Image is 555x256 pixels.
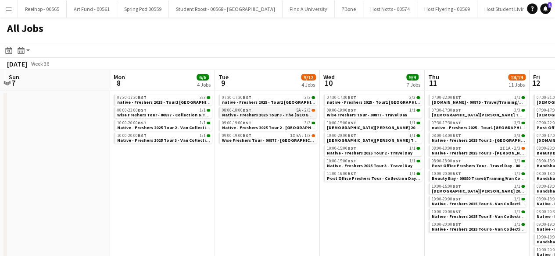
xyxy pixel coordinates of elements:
[327,99,433,105] span: native - Freshers 2025 - Tour1 Ayr Campus
[327,175,430,181] span: Post Office Freshers Tour - Collection Day - 00850
[323,158,422,171] div: 10:00-15:00BST1/1Native - Freshers 2025 Tour 3 - Travel Day
[432,214,553,219] span: Native - Freshers 2025 Tour 5 - Van Collection & Travel Day
[508,74,526,81] span: 18/19
[347,158,356,164] span: BST
[327,163,412,168] span: Native - Freshers 2025 Tour 3 - Travel Day
[218,95,317,107] div: 07:30-17:30BST3/3native - Freshers 2025 - Tour1 [GEOGRAPHIC_DATA]
[347,171,356,176] span: BST
[312,134,315,137] span: 1/3
[514,133,520,138] span: 3/3
[432,95,461,100] span: 07:00-22:00
[323,95,422,107] div: 07:30-17:30BST3/3native - Freshers 2025 - Tour1 [GEOGRAPHIC_DATA]
[222,108,251,112] span: 08:00-18:00
[521,122,525,124] span: 3/3
[327,107,420,117] a: 09:00-19:00BST1/1Wise Freshers Tour - 00877 - Travel Day
[200,95,206,100] span: 3/3
[416,172,420,175] span: 1/1
[222,133,251,138] span: 09:00-19:00
[416,109,420,112] span: 1/1
[327,150,412,156] span: Native - Freshers 2025 Tour 2 - Travel Day
[409,121,415,125] span: 1/1
[9,73,19,81] span: Sun
[323,120,422,133] div: 10:00-15:00BST1/1[DEMOGRAPHIC_DATA][PERSON_NAME] 2025 Tour 2 - 00848 - Van Collection
[243,95,251,100] span: BST
[323,171,422,183] div: 11:00-16:00BST1/1Post Office Freshers Tour - Collection Day - 00850
[117,133,210,143] a: 10:00-20:00BST1/1Native - Freshers 2025 Tour 3 - Van Collection & Travel Day
[432,172,461,176] span: 10:00-20:00
[428,73,439,81] span: Thu
[327,172,356,176] span: 11:00-16:00
[363,0,417,18] button: Host Notts - 00574
[432,221,525,231] a: 10:00-20:00BST1/1Native - Freshers 2025 Tour 6 - Van Collection & Travel Day
[327,95,356,100] span: 07:30-17:30
[452,221,461,227] span: BST
[114,73,125,81] span: Mon
[432,121,461,125] span: 07:30-17:30
[243,133,251,138] span: BST
[114,133,212,145] div: 10:00-20:00BST1/1Native - Freshers 2025 Tour 3 - Van Collection & Travel Day
[521,210,525,213] span: 1/1
[323,107,422,120] div: 09:00-19:00BST1/1Wise Freshers Tour - 00877 - Travel Day
[409,108,415,112] span: 1/1
[427,78,439,88] span: 11
[312,109,315,112] span: 2/3
[432,146,525,151] div: •
[432,158,525,168] a: 08:00-18:00BST1/1Post Office Freshers Tour - Travel Day - 00850
[327,112,407,118] span: Wise Freshers Tour - 00877 - Travel Day
[452,120,461,126] span: BST
[428,145,526,158] div: 08:00-18:00BST2I1A•2/3Native - Freshers 2025 Tour 3 - [PERSON_NAME] University
[428,196,526,209] div: 10:00-20:00BST1/1Native - Freshers 2025 Tour 4 - Van Collection & Travel Day
[117,99,223,105] span: native - Freshers 2025 - Tour1 Glasgow Caledonian
[514,159,520,163] span: 1/1
[416,122,420,124] span: 1/1
[117,0,169,18] button: Spring Pod 00559
[428,183,526,196] div: 10:00-15:00BST1/1[DEMOGRAPHIC_DATA][PERSON_NAME] 2025 Tour 2 - 00848 - Travel Day
[222,133,315,138] div: •
[197,74,209,81] span: 6/6
[432,201,553,207] span: Native - Freshers 2025 Tour 4 - Van Collection & Travel Day
[452,196,461,202] span: BST
[506,146,511,151] span: 1A
[117,95,147,100] span: 07:30-17:30
[323,73,335,81] span: Wed
[327,95,420,105] a: 07:30-17:30BST3/3native - Freshers 2025 - Tour1 [GEOGRAPHIC_DATA]
[222,121,251,125] span: 09:00-19:00
[7,78,19,88] span: 7
[417,0,477,18] button: Host Flyering - 00569
[514,172,520,176] span: 1/1
[138,120,147,126] span: BST
[432,108,461,112] span: 07:30-17:30
[521,185,525,188] span: 1/1
[432,146,461,151] span: 08:00-18:00
[296,108,301,112] span: 5A
[327,146,356,151] span: 10:00-15:00
[452,107,461,113] span: BST
[521,147,525,150] span: 2/3
[533,73,540,81] span: Fri
[222,99,328,105] span: native - Freshers 2025 - Tour1 Glasgow Caledonian
[508,81,525,88] div: 11 Jobs
[521,172,525,175] span: 1/1
[428,158,526,171] div: 08:00-18:00BST1/1Post Office Freshers Tour - Travel Day - 00850
[514,108,520,112] span: 3/3
[290,133,295,138] span: 1I
[304,108,311,112] span: 2/3
[514,95,520,100] span: 1/1
[432,171,525,181] a: 10:00-20:00BST1/1Beauty Bay - 00880 Travel/Training/Van Collection
[521,223,525,226] span: 1/1
[521,198,525,200] span: 1/1
[452,171,461,176] span: BST
[117,121,147,125] span: 10:00-20:00
[416,147,420,150] span: 1/1
[500,146,505,151] span: 2I
[200,121,206,125] span: 1/1
[301,74,316,81] span: 9/12
[117,108,147,112] span: 08:00-23:00
[428,95,526,107] div: 07:00-22:00BST1/1[DOMAIN_NAME] - 00879 - Travel/Training/Van Collection
[428,107,526,120] div: 07:30-17:30BST3/3[DEMOGRAPHIC_DATA][PERSON_NAME] Tour 1 - 00848 - [GEOGRAPHIC_DATA][PERSON_NAME]
[428,221,526,234] div: 10:00-20:00BST1/1Native - Freshers 2025 Tour 6 - Van Collection & Travel Day
[218,133,317,145] div: 09:00-19:00BST1I5A•1/3Wise Freshers Tour - 00877 - [GEOGRAPHIC_DATA][PERSON_NAME]
[7,60,27,68] div: [DATE]
[432,133,525,143] a: 08:00-18:00BST3/3Native - Freshers 2025 Tour 2 - [GEOGRAPHIC_DATA][PERSON_NAME]
[532,78,540,88] span: 12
